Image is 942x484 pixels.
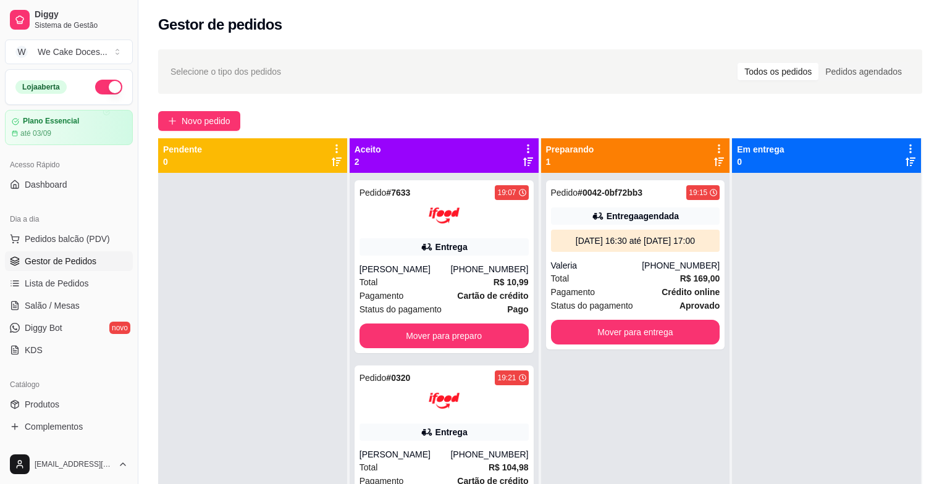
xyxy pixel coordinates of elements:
span: Pedido [360,373,387,383]
span: W [15,46,28,58]
p: Pendente [163,143,202,156]
p: Em entrega [737,143,784,156]
span: Total [360,461,378,474]
span: Status do pagamento [360,302,442,316]
div: Pedidos agendados [818,63,909,80]
button: Mover para entrega [551,320,720,344]
span: Sistema de Gestão [35,20,128,30]
strong: # 7633 [386,188,410,198]
article: Plano Essencial [23,117,79,126]
div: 19:07 [497,188,516,198]
span: Status do pagamento [551,299,633,312]
span: [EMAIL_ADDRESS][DOMAIN_NAME] [35,459,113,469]
span: Total [551,272,570,285]
div: 19:21 [497,373,516,383]
a: Salão / Mesas [5,296,133,315]
div: Catálogo [5,375,133,394]
strong: R$ 104,98 [489,462,529,472]
a: Diggy Botnovo [5,318,133,338]
div: Loja aberta [15,80,67,94]
span: Complementos [25,420,83,433]
span: KDS [25,344,43,356]
a: DiggySistema de Gestão [5,5,133,35]
p: 2 [355,156,381,168]
strong: # 0320 [386,373,410,383]
div: 19:15 [689,188,707,198]
span: Salão / Mesas [25,299,80,312]
span: Lista de Pedidos [25,277,89,290]
span: Diggy [35,9,128,20]
p: 0 [737,156,784,168]
div: [PHONE_NUMBER] [450,263,528,275]
p: 1 [546,156,594,168]
button: Select a team [5,40,133,64]
span: Pagamento [360,289,404,302]
strong: R$ 169,00 [680,273,720,283]
div: Todos os pedidos [738,63,818,80]
h2: Gestor de pedidos [158,15,282,35]
div: [PHONE_NUMBER] [642,259,720,272]
a: Produtos [5,394,133,414]
span: Novo pedido [182,114,230,128]
span: Produtos [25,398,59,411]
img: ifood [429,385,460,416]
a: KDS [5,340,133,360]
img: ifood [429,200,460,231]
button: Alterar Status [95,80,122,94]
p: 0 [163,156,202,168]
div: Acesso Rápido [5,155,133,175]
button: Pedidos balcão (PDV) [5,229,133,249]
span: Selecione o tipo dos pedidos [170,65,281,78]
span: plus [168,117,177,125]
div: Entrega agendada [607,210,679,222]
p: Aceito [355,143,381,156]
span: Pedidos balcão (PDV) [25,233,110,245]
strong: # 0042-0bf72bb3 [578,188,642,198]
a: Lista de Pedidos [5,273,133,293]
span: Pedido [551,188,578,198]
strong: Pago [507,304,528,314]
button: Mover para preparo [360,323,529,348]
button: [EMAIL_ADDRESS][DOMAIN_NAME] [5,449,133,479]
a: Dashboard [5,175,133,194]
a: Complementos [5,417,133,436]
div: [PERSON_NAME] [360,263,451,275]
article: até 03/09 [20,128,51,138]
strong: R$ 10,99 [494,277,529,287]
div: [DATE] 16:30 até [DATE] 17:00 [556,235,715,247]
p: Preparando [546,143,594,156]
div: Dia a dia [5,209,133,229]
a: Plano Essencialaté 03/09 [5,110,133,145]
span: Pedido [360,188,387,198]
span: Total [360,275,378,289]
div: [PHONE_NUMBER] [450,448,528,461]
button: Novo pedido [158,111,240,131]
div: We Cake Doces ... [38,46,107,58]
span: Diggy Bot [25,322,62,334]
strong: aprovado [679,301,720,311]
div: [PERSON_NAME] [360,448,451,461]
div: Entrega [435,426,468,438]
div: Valeria [551,259,642,272]
span: Gestor de Pedidos [25,255,96,267]
span: Dashboard [25,178,67,191]
div: Entrega [435,241,468,253]
span: Pagamento [551,285,595,299]
strong: Cartão de crédito [457,291,528,301]
strong: Crédito online [662,287,720,297]
a: Gestor de Pedidos [5,251,133,271]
